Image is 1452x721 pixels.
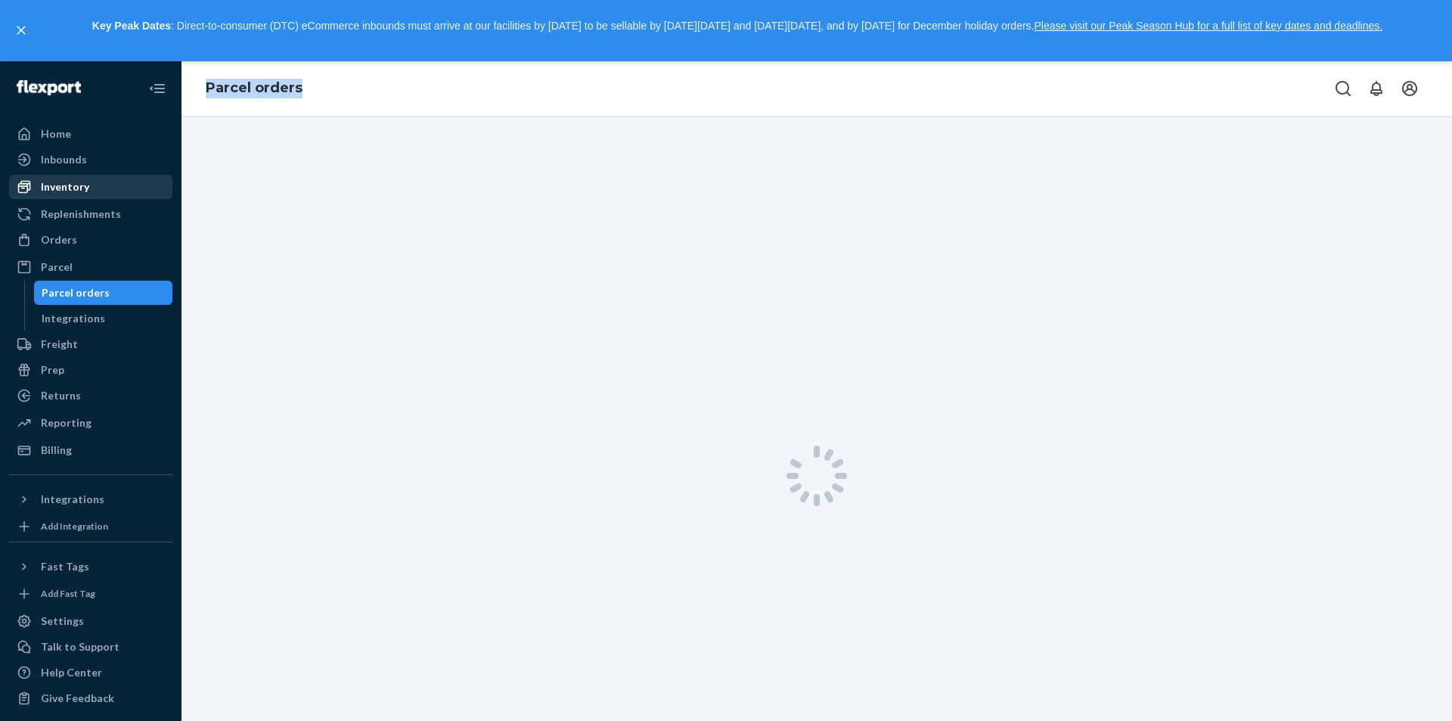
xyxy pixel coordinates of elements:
[9,555,172,579] button: Fast Tags
[41,415,92,430] div: Reporting
[14,23,29,38] button: close,
[34,306,173,331] a: Integrations
[142,73,172,104] button: Close Navigation
[9,660,172,685] a: Help Center
[36,14,1438,39] p: : Direct-to-consumer (DTC) eCommerce inbounds must arrive at our facilities by [DATE] to be sella...
[9,686,172,710] button: Give Feedback
[1361,73,1391,104] button: Open notifications
[92,20,171,32] strong: Key Peak Dates
[41,232,77,247] div: Orders
[9,585,172,603] a: Add Fast Tag
[41,559,89,574] div: Fast Tags
[9,609,172,633] a: Settings
[1395,73,1425,104] button: Open account menu
[9,635,172,659] a: Talk to Support
[41,388,81,403] div: Returns
[1034,20,1382,32] a: Please visit our Peak Season Hub for a full list of key dates and deadlines.
[41,443,72,458] div: Billing
[17,80,81,95] img: Flexport logo
[41,179,89,194] div: Inventory
[9,438,172,462] a: Billing
[34,281,173,305] a: Parcel orders
[9,202,172,226] a: Replenishments
[9,228,172,252] a: Orders
[41,337,78,352] div: Freight
[9,148,172,172] a: Inbounds
[41,587,95,600] div: Add Fast Tag
[9,175,172,199] a: Inventory
[206,79,302,96] a: Parcel orders
[41,152,87,167] div: Inbounds
[41,259,73,275] div: Parcel
[41,126,71,141] div: Home
[9,358,172,382] a: Prep
[1328,73,1358,104] button: Open Search Box
[9,487,172,511] button: Integrations
[9,517,172,536] a: Add Integration
[41,207,121,222] div: Replenishments
[9,122,172,146] a: Home
[41,362,64,378] div: Prep
[9,411,172,435] a: Reporting
[42,285,110,300] div: Parcel orders
[41,691,114,706] div: Give Feedback
[9,255,172,279] a: Parcel
[42,311,105,326] div: Integrations
[41,665,102,680] div: Help Center
[41,492,104,507] div: Integrations
[41,520,108,533] div: Add Integration
[9,384,172,408] a: Returns
[194,67,315,110] ol: breadcrumbs
[9,332,172,356] a: Freight
[41,614,84,629] div: Settings
[41,639,119,654] div: Talk to Support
